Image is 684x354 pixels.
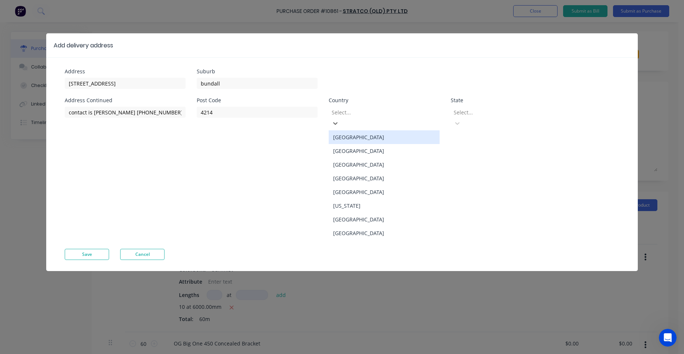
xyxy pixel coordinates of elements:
[659,329,677,347] iframe: Intercom live chat
[54,41,113,50] div: Add delivery address
[329,171,440,185] div: [GEOGRAPHIC_DATA]
[329,158,440,171] div: [GEOGRAPHIC_DATA]
[329,185,440,199] div: [GEOGRAPHIC_DATA]
[451,98,562,103] div: State
[65,249,109,260] button: Save
[329,98,440,103] div: Country
[329,199,440,213] div: [US_STATE]
[65,98,186,103] div: Address Continued
[329,130,440,144] div: [GEOGRAPHIC_DATA]
[65,69,186,74] div: Address
[197,69,318,74] div: Suburb
[329,226,440,240] div: [GEOGRAPHIC_DATA]
[329,213,440,226] div: [GEOGRAPHIC_DATA]
[197,98,318,103] div: Post Code
[329,144,440,158] div: [GEOGRAPHIC_DATA]
[120,249,165,260] button: Cancel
